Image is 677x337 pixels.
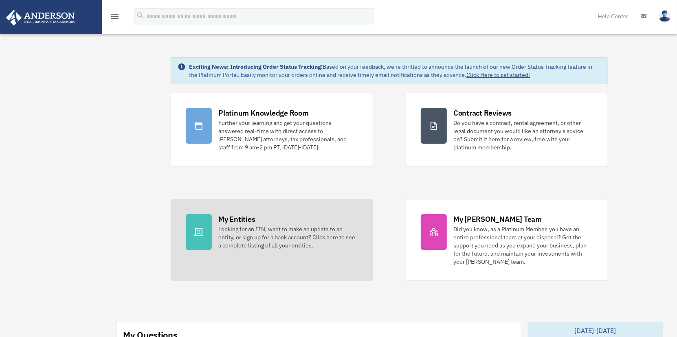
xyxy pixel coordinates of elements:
a: Platinum Knowledge Room Further your learning and get your questions answered real-time with dire... [171,93,373,166]
a: Contract Reviews Do you have a contract, rental agreement, or other legal document you would like... [406,93,608,166]
img: User Pic [659,10,671,22]
div: Do you have a contract, rental agreement, or other legal document you would like an attorney's ad... [453,119,593,151]
div: Looking for an EIN, want to make an update to an entity, or sign up for a bank account? Click her... [218,225,358,249]
div: Further your learning and get your questions answered real-time with direct access to [PERSON_NAM... [218,119,358,151]
img: Anderson Advisors Platinum Portal [4,10,77,26]
div: Platinum Knowledge Room [218,108,309,118]
i: search [136,11,145,20]
a: menu [110,14,120,21]
strong: Exciting News: Introducing Order Status Tracking! [189,63,323,70]
div: Contract Reviews [453,108,512,118]
a: Click Here to get started! [466,71,530,79]
a: My Entities Looking for an EIN, want to make an update to an entity, or sign up for a bank accoun... [171,199,373,281]
div: Did you know, as a Platinum Member, you have an entire professional team at your disposal? Get th... [453,225,593,266]
div: Based on your feedback, we're thrilled to announce the launch of our new Order Status Tracking fe... [189,63,601,79]
div: My [PERSON_NAME] Team [453,214,542,224]
i: menu [110,11,120,21]
a: My [PERSON_NAME] Team Did you know, as a Platinum Member, you have an entire professional team at... [406,199,608,281]
div: My Entities [218,214,255,224]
